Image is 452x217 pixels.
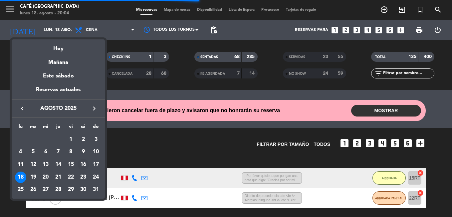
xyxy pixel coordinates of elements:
div: 7 [53,146,64,158]
td: 5 de agosto de 2025 [27,146,40,159]
td: 3 de agosto de 2025 [90,133,102,146]
div: 2 [78,134,89,145]
div: Este sábado [12,67,105,85]
th: domingo [90,123,102,133]
td: 11 de agosto de 2025 [14,158,27,171]
div: 26 [28,184,39,196]
div: 20 [40,172,51,183]
td: 6 de agosto de 2025 [39,146,52,159]
div: 3 [90,134,102,145]
td: 23 de agosto de 2025 [77,171,90,184]
div: 25 [15,184,26,196]
div: 15 [65,159,77,170]
div: 11 [15,159,26,170]
div: 29 [65,184,77,196]
div: 18 [15,172,26,183]
span: agosto 2025 [28,104,88,113]
th: miércoles [39,123,52,133]
div: 28 [53,184,64,196]
div: 24 [90,172,102,183]
th: martes [27,123,40,133]
td: 17 de agosto de 2025 [90,158,102,171]
div: 12 [28,159,39,170]
td: 7 de agosto de 2025 [52,146,65,159]
th: lunes [14,123,27,133]
td: 12 de agosto de 2025 [27,158,40,171]
div: 14 [53,159,64,170]
div: 30 [78,184,89,196]
td: 20 de agosto de 2025 [39,171,52,184]
div: 17 [90,159,102,170]
div: 23 [78,172,89,183]
td: 9 de agosto de 2025 [77,146,90,159]
td: 1 de agosto de 2025 [65,133,77,146]
i: keyboard_arrow_left [18,104,26,113]
div: 5 [28,146,39,158]
div: 8 [65,146,77,158]
td: 27 de agosto de 2025 [39,184,52,196]
div: Mañana [12,53,105,67]
td: 22 de agosto de 2025 [65,171,77,184]
td: 24 de agosto de 2025 [90,171,102,184]
i: keyboard_arrow_right [90,104,98,113]
div: 6 [40,146,51,158]
td: 18 de agosto de 2025 [14,171,27,184]
div: 16 [78,159,89,170]
td: 14 de agosto de 2025 [52,158,65,171]
td: 28 de agosto de 2025 [52,184,65,196]
div: 13 [40,159,51,170]
td: 4 de agosto de 2025 [14,146,27,159]
div: 21 [53,172,64,183]
td: 30 de agosto de 2025 [77,184,90,196]
th: viernes [65,123,77,133]
div: 4 [15,146,26,158]
td: 19 de agosto de 2025 [27,171,40,184]
div: 10 [90,146,102,158]
div: Reservas actuales [12,85,105,99]
div: 22 [65,172,77,183]
div: 27 [40,184,51,196]
td: 21 de agosto de 2025 [52,171,65,184]
td: 25 de agosto de 2025 [14,184,27,196]
th: jueves [52,123,65,133]
td: 26 de agosto de 2025 [27,184,40,196]
div: 19 [28,172,39,183]
td: 15 de agosto de 2025 [65,158,77,171]
td: AGO. [14,133,65,146]
td: 31 de agosto de 2025 [90,184,102,196]
td: 10 de agosto de 2025 [90,146,102,159]
button: keyboard_arrow_left [16,104,28,113]
td: 13 de agosto de 2025 [39,158,52,171]
div: 1 [65,134,77,145]
th: sábado [77,123,90,133]
td: 29 de agosto de 2025 [65,184,77,196]
div: Hoy [12,39,105,53]
div: 31 [90,184,102,196]
td: 2 de agosto de 2025 [77,133,90,146]
button: keyboard_arrow_right [88,104,100,113]
td: 16 de agosto de 2025 [77,158,90,171]
td: 8 de agosto de 2025 [65,146,77,159]
div: 9 [78,146,89,158]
